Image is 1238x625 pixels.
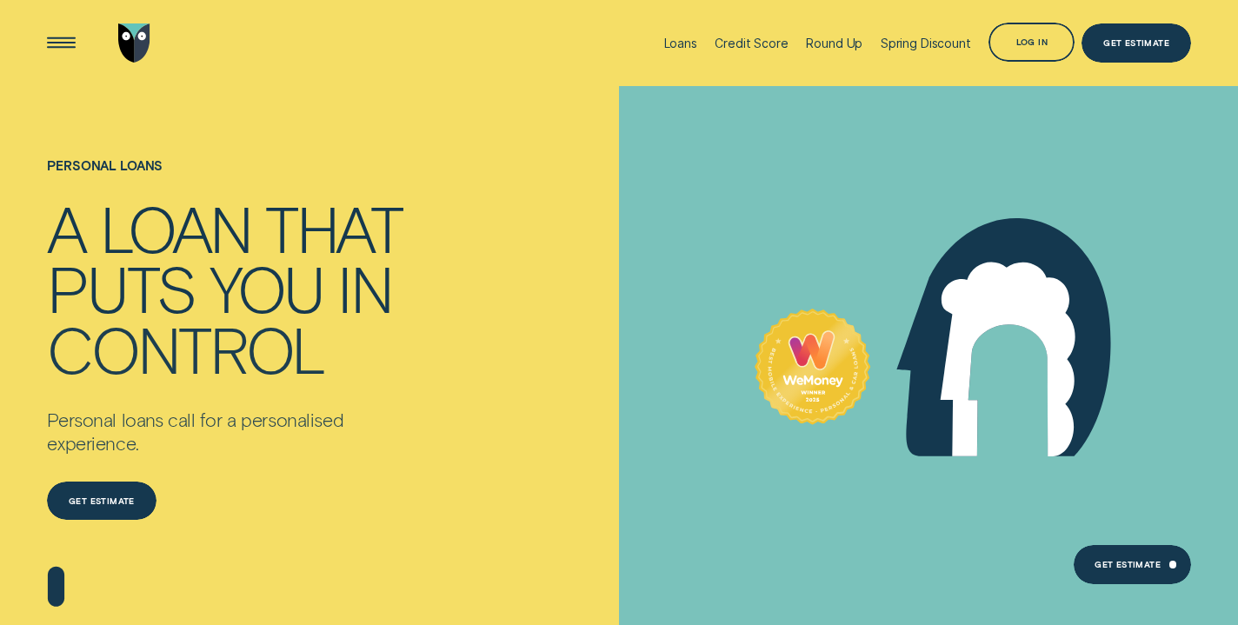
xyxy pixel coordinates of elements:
[118,23,150,63] img: Wisr
[47,319,324,379] div: control
[47,198,420,378] h4: A loan that puts you in control
[664,36,697,50] div: Loans
[43,23,82,63] button: Open Menu
[210,258,323,318] div: you
[715,36,788,50] div: Credit Score
[47,409,420,455] p: Personal loans call for a personalised experience.
[1082,23,1190,63] a: Get Estimate
[265,198,402,258] div: that
[1074,545,1191,584] a: Get Estimate
[100,198,251,258] div: loan
[47,258,195,318] div: puts
[47,158,420,197] h1: Personal loans
[988,23,1075,62] button: Log in
[47,198,85,258] div: A
[47,482,156,521] a: Get estimate
[337,258,391,318] div: in
[881,36,971,50] div: Spring Discount
[806,36,862,50] div: Round Up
